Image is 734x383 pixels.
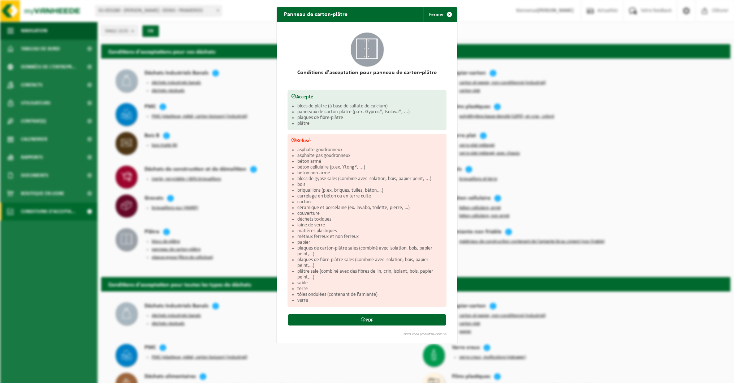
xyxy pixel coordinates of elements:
[297,240,443,246] li: papier
[288,70,446,76] h2: Conditions d'acceptation pour panneau de carton-plâtre
[297,159,443,165] li: béton armé
[297,193,443,199] li: carrelage en béton ou en terre cuite
[297,222,443,228] li: laine de verre
[297,257,443,269] li: plaques de fibre-plâtre sales (combiné avec isolation, bois, papier peint,…)
[277,7,355,21] h2: Panneau de carton-plâtre
[297,165,443,170] li: béton cellulaire (p.ex. Ytong®, ...)
[297,234,443,240] li: métaux ferreux et non ferreux
[297,176,443,182] li: blocs de gypse sales (combiné avec isolation, bois, papier peint, ...)
[297,182,443,188] li: bois
[297,121,443,127] li: plâtre
[297,246,443,257] li: plaques de carton-plâtre sales (combiné avec isolation, bois, papier peint,…)
[291,94,443,100] h3: Accepté
[297,115,443,121] li: plaques de fibre-plâtre
[297,109,443,115] li: panneaux de carton-plâtre (p.ex. Gyproc®, Isolava®, ...)
[297,147,443,153] li: asphalte goudronneux
[297,170,443,176] li: béton non-armé
[297,286,443,292] li: terre
[297,153,443,159] li: asphalte pas goudronneux
[297,211,443,217] li: couverture
[297,217,443,222] li: déchets toxiques
[297,298,443,303] li: verre
[284,333,450,336] div: Notre code produit:04-000138
[297,205,443,211] li: céramique et porcelaine (ex. lavabo, toilette, pierre, …)
[291,137,443,144] h3: Refusé
[288,314,446,325] a: PDF
[297,103,443,109] li: blocs de plâtre (à base de sulfate de calcium)
[297,292,443,298] li: tôles ondulées (contenant de l'amiante)
[423,7,457,22] button: Fermer
[297,228,443,234] li: matières plastiques
[297,269,443,280] li: plâtre sale (combiné avec des fibres de lin, crin, isolant, bois, papier peint,…)
[297,188,443,193] li: briquaillons (p.ex. briques, tuiles, béton,…)
[297,280,443,286] li: sable
[297,199,443,205] li: carton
